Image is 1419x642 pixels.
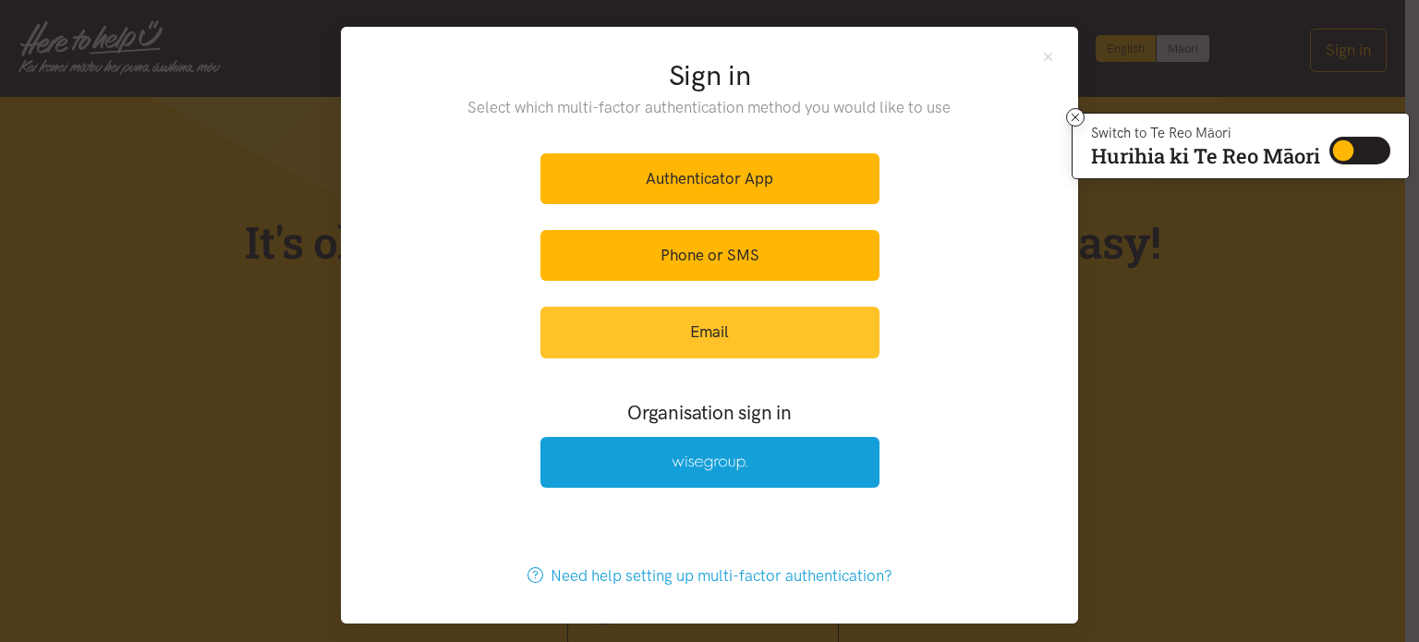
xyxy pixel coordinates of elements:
a: Need help setting up multi-factor authentication? [508,551,912,601]
h2: Sign in [431,56,989,95]
a: Email [540,307,879,357]
p: Hurihia ki Te Reo Māori [1091,148,1320,164]
a: Authenticator App [540,153,879,204]
p: Switch to Te Reo Māori [1091,127,1320,139]
a: Phone or SMS [540,230,879,281]
button: Close [1040,49,1056,65]
img: Wise Group [672,455,747,471]
h3: Organisation sign in [490,399,929,426]
p: Select which multi-factor authentication method you would like to use [431,95,989,120]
